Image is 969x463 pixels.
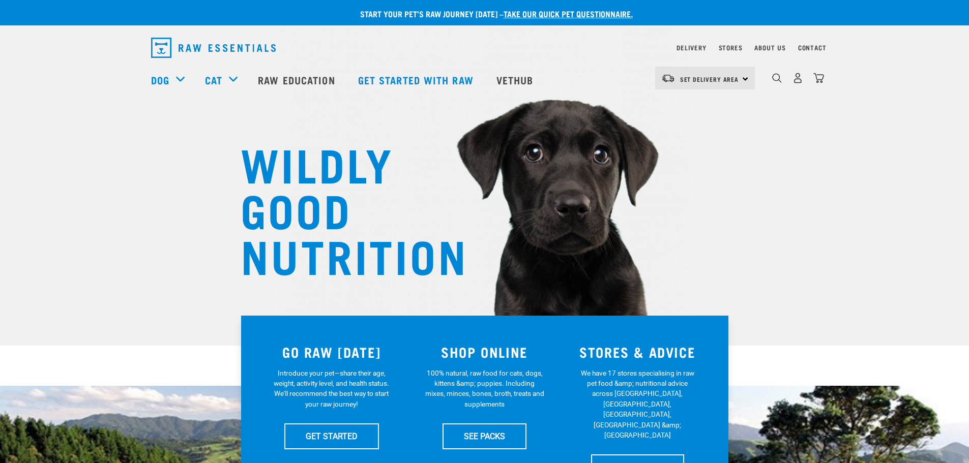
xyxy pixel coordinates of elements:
[813,73,824,83] img: home-icon@2x.png
[680,77,739,81] span: Set Delivery Area
[205,72,222,87] a: Cat
[578,368,697,441] p: We have 17 stores specialising in raw pet food &amp; nutritional advice across [GEOGRAPHIC_DATA],...
[143,34,827,62] nav: dropdown navigation
[241,140,444,277] h1: WILDLY GOOD NUTRITION
[792,73,803,83] img: user.png
[425,368,544,410] p: 100% natural, raw food for cats, dogs, kittens &amp; puppies. Including mixes, minces, bones, bro...
[754,46,785,49] a: About Us
[798,46,827,49] a: Contact
[661,74,675,83] img: van-moving.png
[486,59,546,100] a: Vethub
[443,423,526,449] a: SEE PACKS
[348,59,486,100] a: Get started with Raw
[248,59,347,100] a: Raw Education
[677,46,706,49] a: Delivery
[719,46,743,49] a: Stores
[261,344,402,360] h3: GO RAW [DATE]
[414,344,555,360] h3: SHOP ONLINE
[772,73,782,83] img: home-icon-1@2x.png
[272,368,391,410] p: Introduce your pet—share their age, weight, activity level, and health status. We'll recommend th...
[284,423,379,449] a: GET STARTED
[151,38,276,58] img: Raw Essentials Logo
[151,72,169,87] a: Dog
[567,344,708,360] h3: STORES & ADVICE
[504,11,633,16] a: take our quick pet questionnaire.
